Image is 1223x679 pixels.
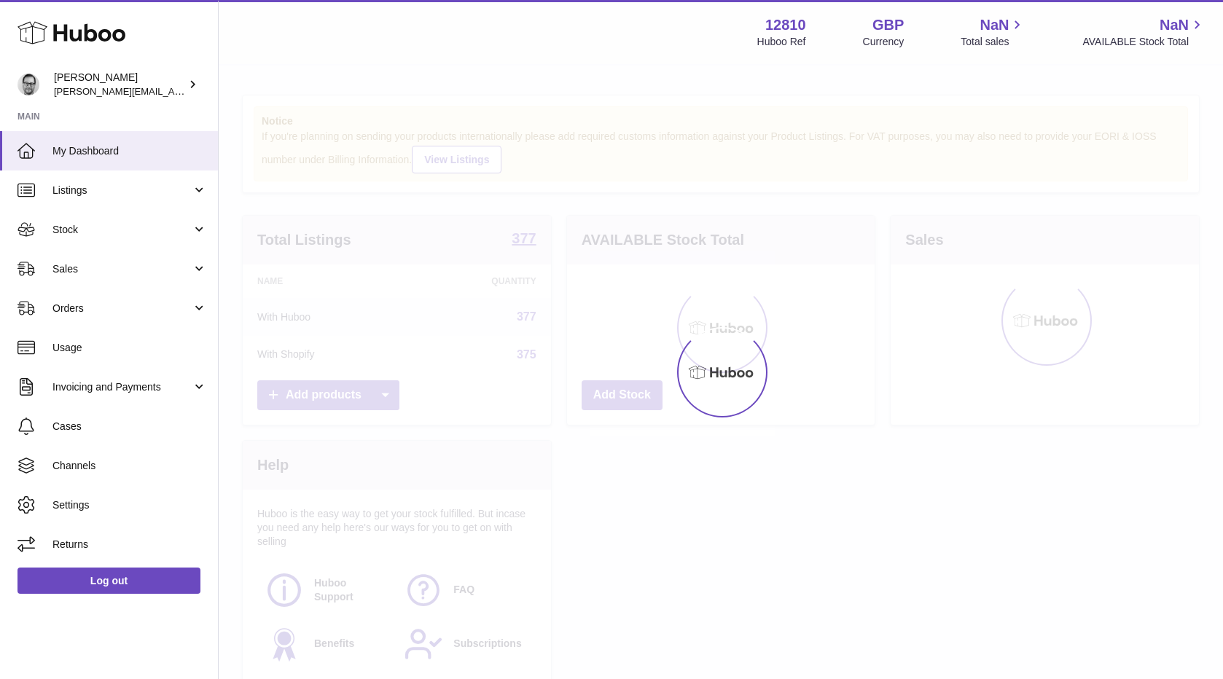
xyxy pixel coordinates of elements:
a: NaN AVAILABLE Stock Total [1082,15,1206,49]
span: NaN [1160,15,1189,35]
span: Listings [52,184,192,197]
span: Usage [52,341,207,355]
div: Huboo Ref [757,35,806,49]
span: NaN [980,15,1009,35]
div: [PERSON_NAME] [54,71,185,98]
span: [PERSON_NAME][EMAIL_ADDRESS][DOMAIN_NAME] [54,85,292,97]
span: Cases [52,420,207,433]
img: alex@digidistiller.com [17,74,39,95]
span: Orders [52,302,192,315]
div: Currency [863,35,904,49]
strong: GBP [872,15,904,35]
a: Log out [17,568,200,594]
a: NaN Total sales [961,15,1025,49]
span: Stock [52,223,192,237]
span: Channels [52,459,207,473]
span: Settings [52,498,207,512]
span: My Dashboard [52,144,207,158]
span: Returns [52,538,207,552]
span: Invoicing and Payments [52,380,192,394]
span: Sales [52,262,192,276]
strong: 12810 [765,15,806,35]
span: AVAILABLE Stock Total [1082,35,1206,49]
span: Total sales [961,35,1025,49]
